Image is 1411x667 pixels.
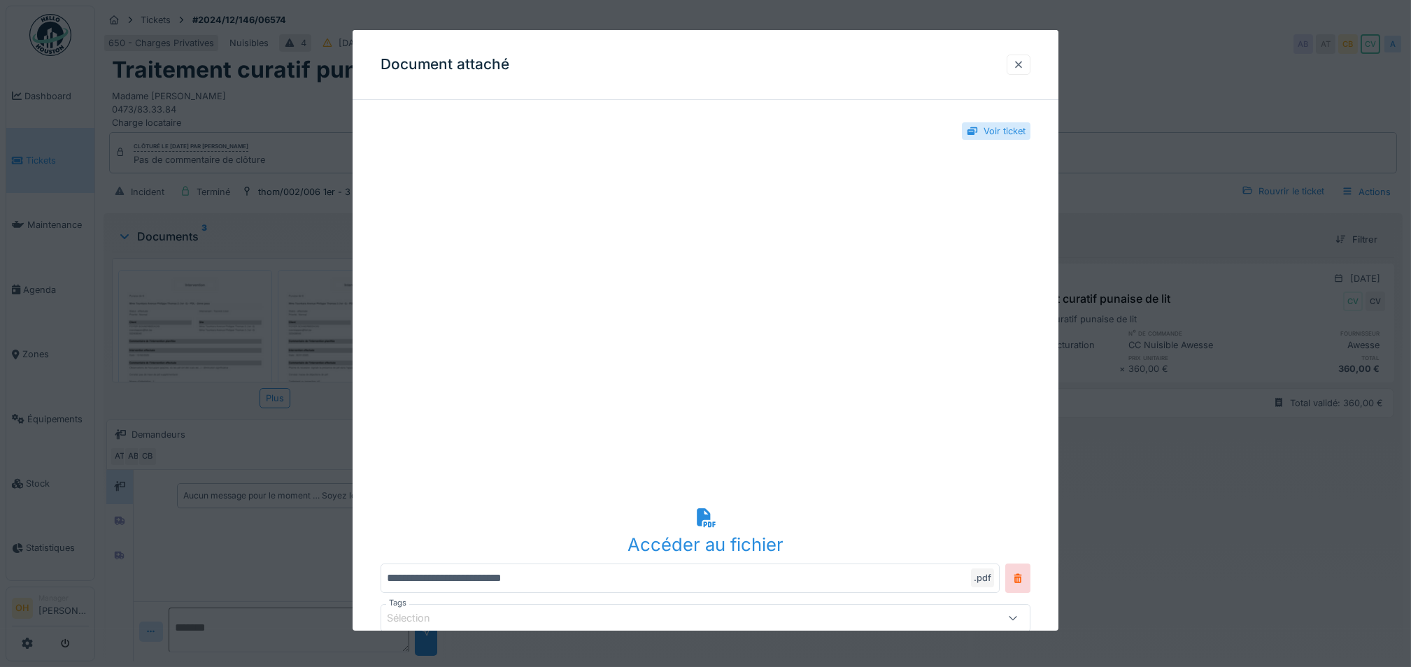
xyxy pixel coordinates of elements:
div: .pdf [971,568,994,587]
h3: Document attaché [381,56,509,73]
div: Accéder au fichier [381,531,1030,558]
label: Tags [386,597,409,609]
div: Sélection [387,610,450,626]
div: Voir ticket [984,124,1026,138]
